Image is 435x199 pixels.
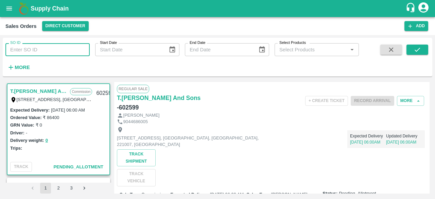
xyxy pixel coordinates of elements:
label: [DATE] 06:00 AM [51,107,85,113]
label: Trips: [10,146,22,151]
div: customer-support [405,2,417,15]
label: Driver: [10,130,24,135]
p: Updated Delivery [386,133,422,139]
button: Choose date [256,43,268,56]
button: Go to page 3 [66,183,77,194]
button: Open [348,45,356,54]
input: Start Date [95,43,163,56]
button: Track Shipment [117,149,156,166]
input: End Date [185,43,253,56]
button: More [397,96,424,106]
button: Go to next page [79,183,90,194]
p: [DATE] 06:00AM [350,139,386,145]
label: Sale Type : [120,192,141,197]
p: 9044686005 [123,119,148,125]
p: Commission [70,88,92,95]
button: Add [404,21,428,31]
p: [PERSON_NAME] [123,112,160,119]
button: Select DC [42,21,89,31]
label: Start Date [100,40,117,46]
a: Green Spices Hut [10,181,52,190]
input: Enter SO ID [5,43,90,56]
div: account of current user [417,1,430,16]
a: Supply Chain [31,4,405,13]
label: End Date [190,40,205,46]
button: 0 [46,137,48,145]
button: Choose date [166,43,179,56]
b: Supply Chain [31,5,69,12]
a: T.[PERSON_NAME] And Sons [117,93,201,103]
label: Sales Exec : [246,192,271,197]
label: Expected Delivery : [10,107,50,113]
label: Status: [323,190,337,197]
span: [DATE] 06:00 AM [210,192,244,197]
p: [DATE] 06:00AM [386,139,422,145]
h6: - 602599 [117,103,139,112]
p: [STREET_ADDRESS], [GEOGRAPHIC_DATA], [GEOGRAPHIC_DATA], 221007, [GEOGRAPHIC_DATA] [117,135,270,148]
div: Sales Orders [5,22,37,31]
span: Pending_Allotment [339,190,376,197]
p: Expected Delivery [350,133,386,139]
button: open drawer [1,1,17,16]
span: Commission [141,192,166,197]
label: - [26,130,27,135]
span: Pending_Allotment [53,164,103,169]
button: Go to page 2 [53,183,64,194]
label: Expected Delivery : [170,192,210,197]
img: logo [17,2,31,15]
label: [STREET_ADDRESS], [GEOGRAPHIC_DATA], [GEOGRAPHIC_DATA], 221007, [GEOGRAPHIC_DATA] [17,97,223,102]
span: Please dispatch the trip before ending [351,98,394,103]
input: Select Products [277,45,346,54]
span: Regular Sale [117,85,149,93]
nav: pagination navigation [26,183,91,194]
label: Delivery weight: [10,138,44,143]
button: More [5,62,32,73]
label: GRN Value: [10,122,34,128]
label: ₹ 86400 [43,115,59,120]
label: ₹ 0 [36,122,42,128]
label: SO ID [10,40,20,46]
span: [PERSON_NAME] [271,192,308,197]
a: T.[PERSON_NAME] And Sons [10,87,67,96]
label: Ordered Value: [10,115,41,120]
label: Select Products [279,40,306,46]
div: 602583 [83,180,109,196]
strong: More [15,65,30,70]
div: 602599 [92,85,118,101]
button: page 1 [40,183,51,194]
